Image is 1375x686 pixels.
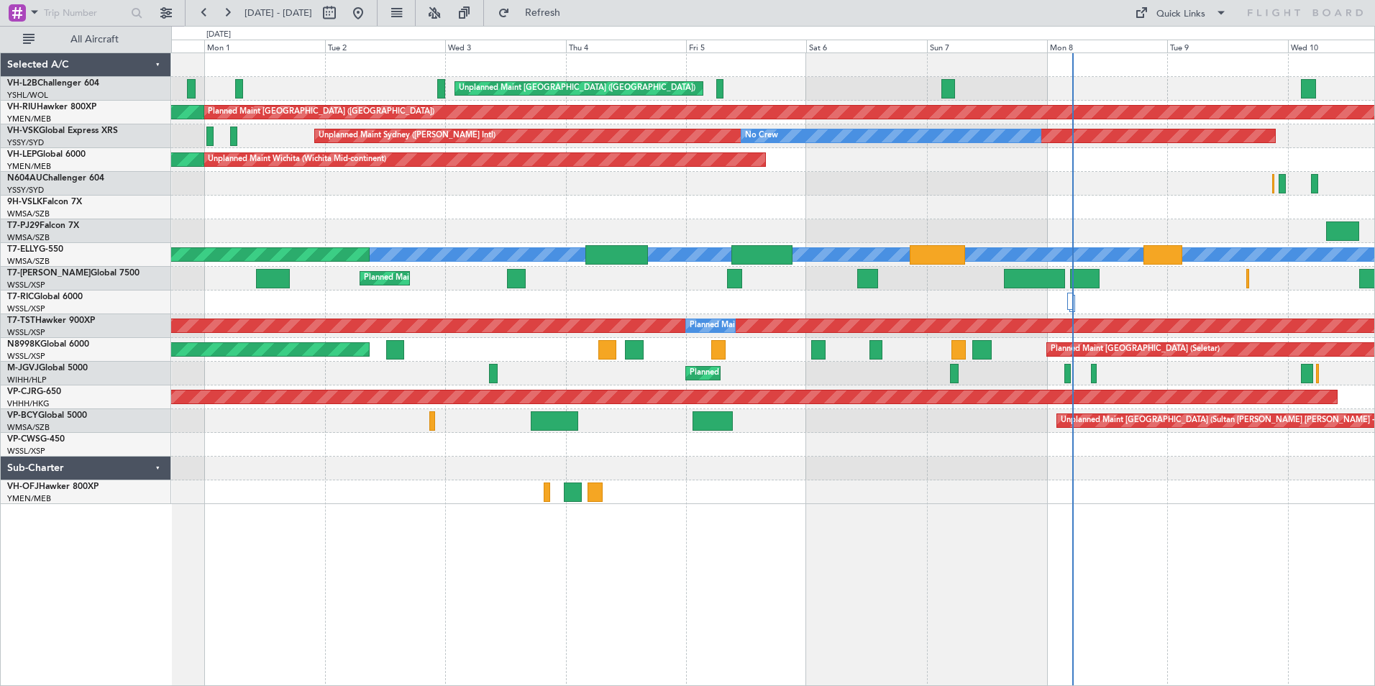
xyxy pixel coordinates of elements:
div: Sun 7 [927,40,1047,52]
button: All Aircraft [16,28,156,51]
a: T7-RICGlobal 6000 [7,293,83,301]
input: Trip Number [44,2,127,24]
a: T7-ELLYG-550 [7,245,63,254]
div: Tue 2 [325,40,445,52]
a: 9H-VSLKFalcon 7X [7,198,82,206]
div: Fri 5 [686,40,806,52]
a: WIHH/HLP [7,375,47,385]
span: T7-RIC [7,293,34,301]
span: VP-CJR [7,388,37,396]
a: YSSY/SYD [7,137,44,148]
div: Unplanned Maint Sydney ([PERSON_NAME] Intl) [319,125,495,147]
a: WMSA/SZB [7,209,50,219]
a: T7-[PERSON_NAME]Global 7500 [7,269,140,278]
a: T7-TSTHawker 900XP [7,316,95,325]
a: YMEN/MEB [7,161,51,172]
span: VH-VSK [7,127,39,135]
span: VH-L2B [7,79,37,88]
span: VH-RIU [7,103,37,111]
div: Mon 1 [204,40,324,52]
div: Tue 9 [1167,40,1287,52]
div: Planned Maint Dubai (Al Maktoum Intl) [364,267,506,289]
a: WSSL/XSP [7,351,45,362]
a: T7-PJ29Falcon 7X [7,221,79,230]
a: WSSL/XSP [7,327,45,338]
button: Refresh [491,1,577,24]
a: VP-BCYGlobal 5000 [7,411,87,420]
div: Unplanned Maint Wichita (Wichita Mid-continent) [208,149,386,170]
span: VP-CWS [7,435,40,444]
div: Wed 3 [445,40,565,52]
a: VH-LEPGlobal 6000 [7,150,86,159]
div: Unplanned Maint [GEOGRAPHIC_DATA] ([GEOGRAPHIC_DATA]) [459,78,695,99]
a: N604AUChallenger 604 [7,174,104,183]
div: [DATE] [206,29,231,41]
span: VH-LEP [7,150,37,159]
a: N8998KGlobal 6000 [7,340,89,349]
span: T7-TST [7,316,35,325]
a: M-JGVJGlobal 5000 [7,364,88,372]
span: T7-[PERSON_NAME] [7,269,91,278]
div: Sat 6 [806,40,926,52]
button: Quick Links [1128,1,1234,24]
span: VP-BCY [7,411,38,420]
span: T7-PJ29 [7,221,40,230]
a: YMEN/MEB [7,114,51,124]
span: T7-ELLY [7,245,39,254]
span: N604AU [7,174,42,183]
span: 9H-VSLK [7,198,42,206]
span: VH-OFJ [7,483,39,491]
div: Planned Maint [690,315,742,337]
a: WSSL/XSP [7,446,45,457]
span: All Aircraft [37,35,152,45]
a: VH-RIUHawker 800XP [7,103,96,111]
a: WMSA/SZB [7,422,50,433]
div: Quick Links [1156,7,1205,22]
span: M-JGVJ [7,364,39,372]
div: Planned Maint [GEOGRAPHIC_DATA] (Seletar) [1051,339,1220,360]
a: VP-CWSG-450 [7,435,65,444]
span: Refresh [513,8,573,18]
a: VH-L2BChallenger 604 [7,79,99,88]
span: N8998K [7,340,40,349]
a: VH-OFJHawker 800XP [7,483,99,491]
a: WSSL/XSP [7,303,45,314]
a: WMSA/SZB [7,256,50,267]
div: Mon 8 [1047,40,1167,52]
div: Planned Maint [GEOGRAPHIC_DATA] ([GEOGRAPHIC_DATA]) [208,101,434,123]
a: VHHH/HKG [7,398,50,409]
a: WMSA/SZB [7,232,50,243]
a: VP-CJRG-650 [7,388,61,396]
a: WSSL/XSP [7,280,45,291]
div: Thu 4 [566,40,686,52]
div: Planned Maint [GEOGRAPHIC_DATA] (Seletar) [690,362,859,384]
span: [DATE] - [DATE] [245,6,312,19]
div: No Crew [745,125,778,147]
a: YMEN/MEB [7,493,51,504]
a: YSSY/SYD [7,185,44,196]
a: VH-VSKGlobal Express XRS [7,127,118,135]
a: YSHL/WOL [7,90,48,101]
